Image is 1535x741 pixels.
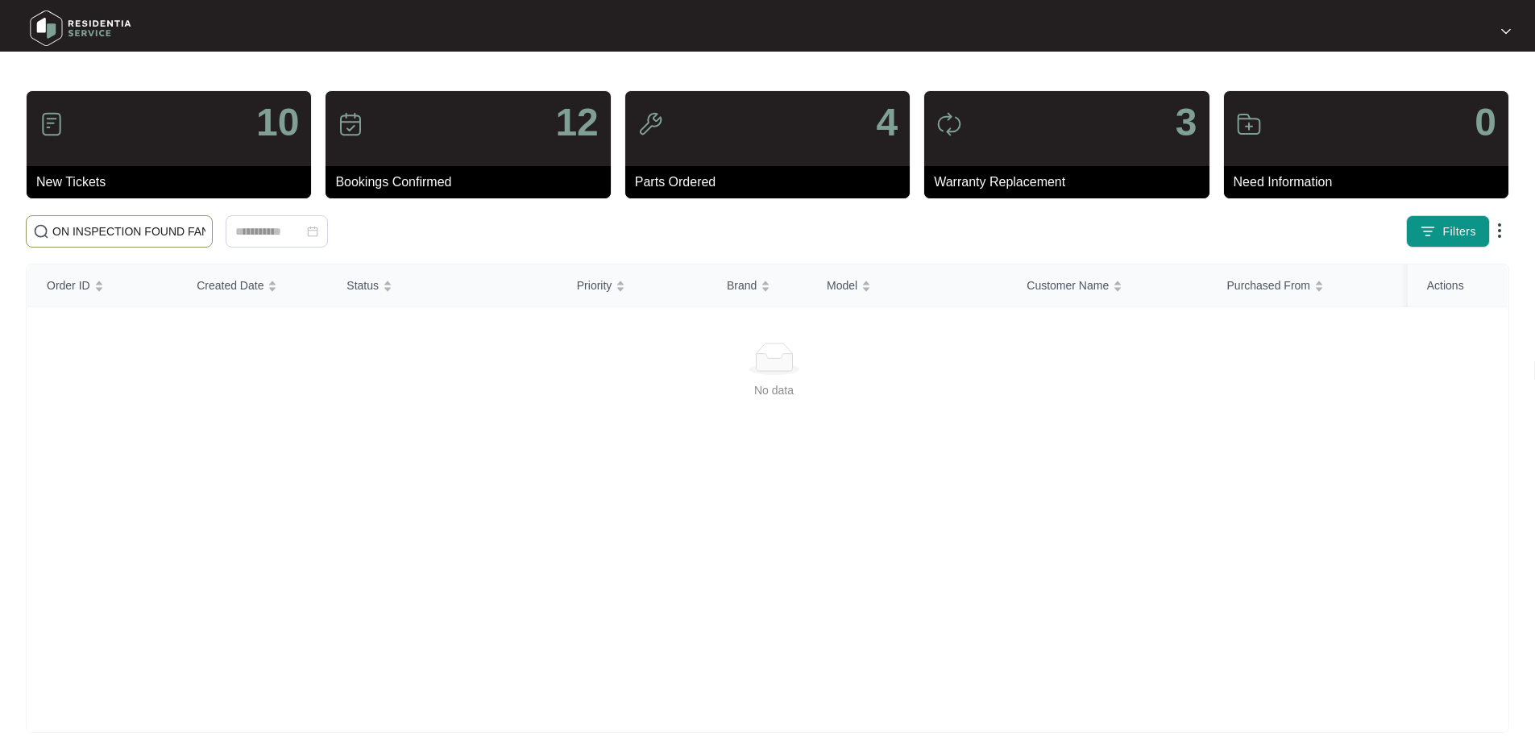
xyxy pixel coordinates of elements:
[1176,103,1197,142] p: 3
[52,223,205,240] input: Search by Order Id, Assignee Name, Customer Name, Brand and Model
[33,223,49,239] img: search-icon
[1490,221,1509,240] img: dropdown arrow
[39,111,64,137] img: icon
[934,173,1209,192] p: Warranty Replacement
[1208,264,1408,307] th: Purchased From
[807,264,1007,307] th: Model
[1408,264,1508,307] th: Actions
[27,264,177,307] th: Order ID
[635,173,910,192] p: Parts Ordered
[1027,277,1109,294] span: Customer Name
[335,173,610,192] p: Bookings Confirmed
[637,111,663,137] img: icon
[1501,27,1511,35] img: dropdown arrow
[338,111,363,137] img: icon
[1236,111,1262,137] img: icon
[558,264,707,307] th: Priority
[1234,173,1508,192] p: Need Information
[256,103,299,142] p: 10
[197,277,263,294] span: Created Date
[1475,103,1496,142] p: 0
[24,4,137,52] img: residentia service logo
[1420,223,1436,239] img: filter icon
[827,277,857,294] span: Model
[327,264,557,307] th: Status
[1406,215,1490,248] button: filter iconFilters
[1007,264,1207,307] th: Customer Name
[346,277,379,294] span: Status
[1442,223,1476,240] span: Filters
[727,277,757,294] span: Brand
[47,277,90,294] span: Order ID
[555,103,598,142] p: 12
[1227,277,1310,294] span: Purchased From
[36,173,311,192] p: New Tickets
[177,264,327,307] th: Created Date
[876,103,898,142] p: 4
[707,264,807,307] th: Brand
[577,277,612,294] span: Priority
[53,381,1495,399] div: No data
[936,111,962,137] img: icon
